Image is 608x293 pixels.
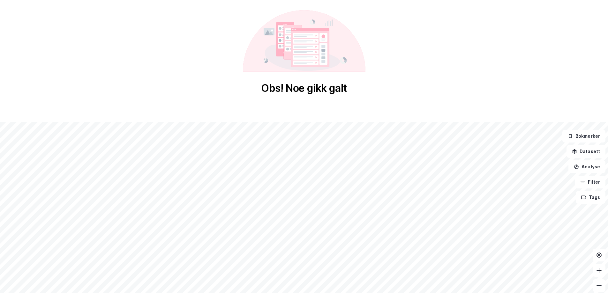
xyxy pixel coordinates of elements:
[562,130,605,143] button: Bokmerker
[575,176,605,188] button: Filter
[576,262,608,293] div: Kontrollprogram for chat
[576,262,608,293] iframe: Chat Widget
[567,145,605,158] button: Datasett
[576,191,605,204] button: Tags
[261,82,347,95] div: Obs! Noe gikk galt
[568,160,605,173] button: Analyse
